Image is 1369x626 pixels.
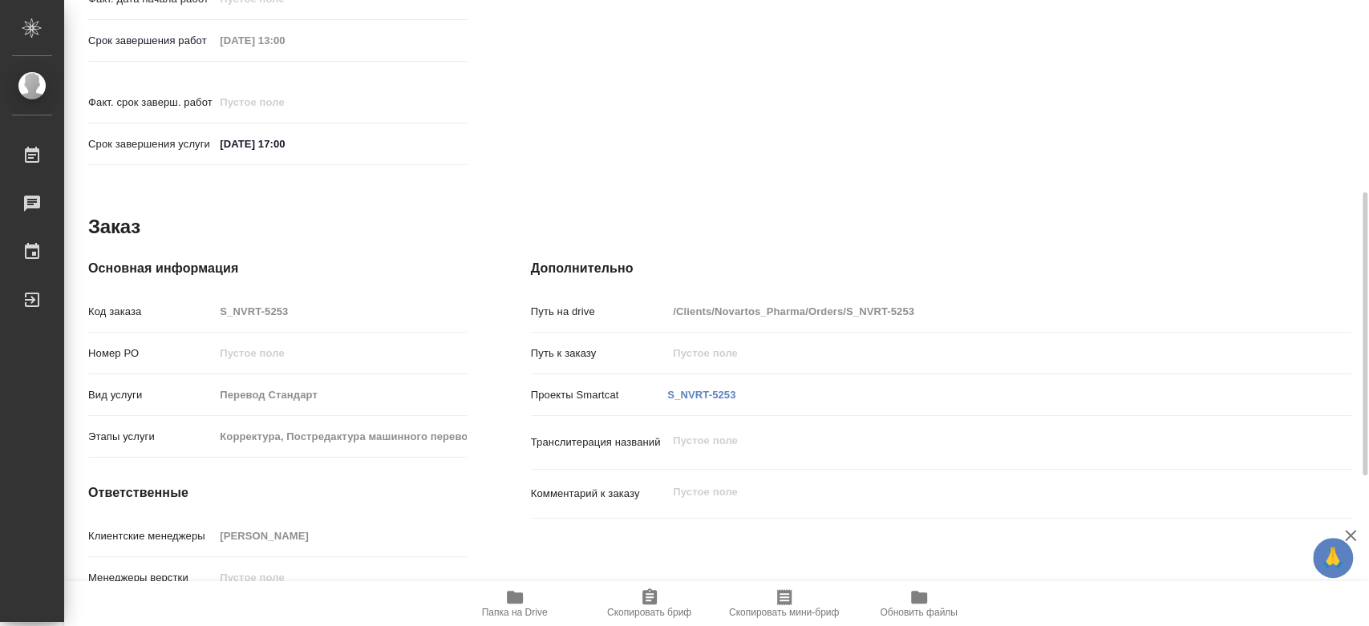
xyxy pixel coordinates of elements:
p: Вид услуги [88,387,214,403]
span: Скопировать бриф [607,607,691,618]
p: Срок завершения работ [88,33,214,49]
input: Пустое поле [214,524,466,547]
p: Проекты Smartcat [531,387,668,403]
button: Скопировать мини-бриф [717,581,852,626]
input: Пустое поле [214,300,466,323]
button: Скопировать бриф [582,581,717,626]
p: Номер РО [88,345,214,361]
input: Пустое поле [667,341,1282,365]
input: Пустое поле [214,29,354,52]
h4: Дополнительно [531,259,1351,278]
h4: Основная информация [88,259,467,278]
h4: Ответственные [88,483,467,503]
span: Папка на Drive [482,607,548,618]
input: ✎ Введи что-нибудь [214,132,354,155]
p: Этапы услуги [88,429,214,445]
p: Менеджеры верстки [88,570,214,586]
input: Пустое поле [667,300,1282,323]
h2: Заказ [88,214,140,240]
p: Комментарий к заказу [531,486,668,502]
span: Обновить файлы [880,607,958,618]
button: Папка на Drive [448,581,582,626]
input: Пустое поле [214,566,466,589]
p: Путь к заказу [531,345,668,361]
span: Скопировать мини-бриф [729,607,839,618]
input: Пустое поле [214,383,466,406]
p: Срок завершения услуги [88,136,214,152]
button: Обновить файлы [852,581,986,626]
input: Пустое поле [214,91,354,114]
a: S_NVRT-5253 [667,389,735,401]
input: Пустое поле [214,341,466,365]
span: 🙏 [1319,541,1347,575]
p: Код заказа [88,304,214,320]
p: Транслитерация названий [531,434,668,450]
p: Клиентские менеджеры [88,528,214,544]
p: Путь на drive [531,304,668,320]
p: Факт. срок заверш. работ [88,95,214,111]
button: 🙏 [1313,538,1353,578]
input: Пустое поле [214,425,466,448]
